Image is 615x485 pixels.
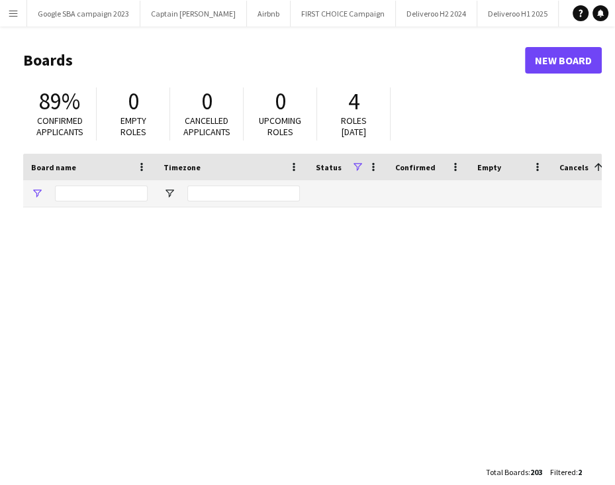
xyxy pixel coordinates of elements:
[247,1,291,27] button: Airbnb
[39,87,80,116] span: 89%
[291,1,396,27] button: FIRST CHOICE Campaign
[348,87,359,116] span: 4
[396,1,477,27] button: Deliveroo H2 2024
[259,115,301,138] span: Upcoming roles
[23,50,525,70] h1: Boards
[486,467,528,477] span: Total Boards
[530,467,542,477] span: 203
[395,162,436,172] span: Confirmed
[578,467,582,477] span: 2
[27,1,140,27] button: Google SBA campaign 2023
[140,1,247,27] button: Captain [PERSON_NAME]
[164,162,201,172] span: Timezone
[477,162,501,172] span: Empty
[486,459,542,485] div: :
[128,87,139,116] span: 0
[201,87,213,116] span: 0
[31,162,76,172] span: Board name
[36,115,83,138] span: Confirmed applicants
[120,115,146,138] span: Empty roles
[316,162,342,172] span: Status
[550,467,576,477] span: Filtered
[164,188,175,199] button: Open Filter Menu
[559,162,589,172] span: Cancels
[477,1,559,27] button: Deliveroo H1 2025
[275,87,286,116] span: 0
[341,115,367,138] span: Roles [DATE]
[183,115,230,138] span: Cancelled applicants
[187,186,300,201] input: Timezone Filter Input
[550,459,582,485] div: :
[31,188,43,199] button: Open Filter Menu
[525,47,602,74] a: New Board
[55,186,148,201] input: Board name Filter Input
